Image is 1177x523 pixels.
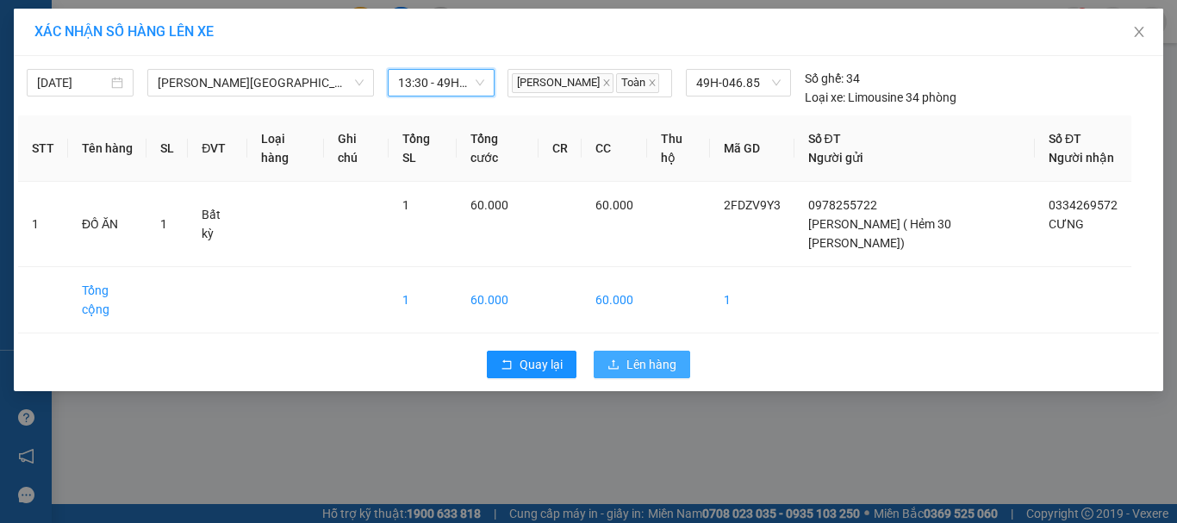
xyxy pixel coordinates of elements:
span: Toàn [616,73,659,93]
span: [PERSON_NAME] ( Hẻm 30 [PERSON_NAME]) [808,217,951,250]
span: CƯNG [1049,217,1084,231]
span: 1 [402,198,409,212]
span: Người gửi [808,151,863,165]
td: 1 [710,267,794,333]
span: Gia Lai - Đà Lạt [158,70,364,96]
button: rollbackQuay lại [487,351,576,378]
span: Người nhận [1049,151,1114,165]
td: 60.000 [457,267,538,333]
th: Loại hàng [247,115,324,182]
span: Số ghế: [805,69,844,88]
td: Bất kỳ [188,182,247,267]
div: Limousine 34 phòng [805,88,956,107]
span: 60.000 [470,198,508,212]
span: Số ĐT [808,132,841,146]
div: 0978255722 [15,118,159,142]
span: close [1132,25,1146,39]
button: uploadLên hàng [594,351,690,378]
div: [PERSON_NAME] ( Hẻm 30 [PERSON_NAME]) [15,56,159,118]
th: STT [18,115,68,182]
span: Gửi: [15,16,41,34]
span: Loại xe: [805,88,845,107]
th: ĐVT [188,115,247,182]
span: rollback [501,358,513,372]
span: Số ĐT [1049,132,1081,146]
th: CR [539,115,582,182]
th: CC [582,115,647,182]
span: 1 [160,217,167,231]
span: 0978255722 [808,198,877,212]
button: Close [1115,9,1163,57]
span: Quay lại [520,355,563,374]
span: 0334269572 [1049,198,1118,212]
th: SL [146,115,188,182]
td: ĐỒ ĂN [68,182,146,267]
input: 13/09/2025 [37,73,108,92]
th: Thu hộ [647,115,710,182]
th: Tổng cước [457,115,538,182]
span: 2FDZV9Y3 [724,198,781,212]
div: Bến Xe Đức Long [15,15,159,56]
th: Tổng SL [389,115,457,182]
span: 13:30 - 49H-046.85 [398,70,484,96]
th: Tên hàng [68,115,146,182]
span: [PERSON_NAME] [512,73,613,93]
div: CƯNG [171,56,346,77]
div: 34 [805,69,860,88]
span: 49H-046.85 [696,70,781,96]
span: upload [607,358,620,372]
td: 1 [389,267,457,333]
span: close [602,78,611,87]
td: 60.000 [582,267,647,333]
span: down [354,78,364,88]
span: Lên hàng [626,355,676,374]
span: Nhận: [171,16,212,34]
td: Tổng cộng [68,267,146,333]
span: XÁC NHẬN SỐ HÀNG LÊN XE [34,23,214,40]
td: 1 [18,182,68,267]
th: Mã GD [710,115,794,182]
div: VP [GEOGRAPHIC_DATA] [171,15,346,56]
th: Ghi chú [324,115,389,182]
span: 60.000 [595,198,633,212]
span: close [648,78,657,87]
div: 0334269572 [171,77,346,101]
